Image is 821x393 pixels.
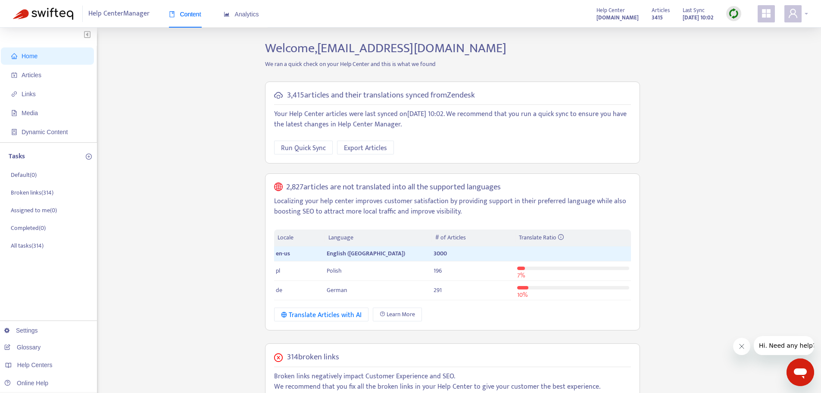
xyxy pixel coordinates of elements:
[327,285,347,295] span: German
[286,182,501,192] h5: 2,827 articles are not translated into all the supported languages
[11,72,17,78] span: account-book
[259,60,646,69] p: We ran a quick check on your Help Center and this is what we found
[224,11,230,17] span: area-chart
[276,285,282,295] span: de
[761,8,771,19] span: appstore
[754,336,814,355] iframe: Message from company
[434,266,442,276] span: 196
[683,6,705,15] span: Last Sync
[519,233,627,242] div: Translate Ratio
[281,310,362,321] div: Translate Articles with AI
[224,11,259,18] span: Analytics
[88,6,150,22] span: Help Center Manager
[517,270,525,280] span: 7 %
[596,13,639,22] strong: [DOMAIN_NAME]
[11,53,17,59] span: home
[86,154,92,160] span: plus-circle
[281,143,326,154] span: Run Quick Sync
[22,91,36,97] span: Links
[596,6,625,15] span: Help Center
[517,290,528,300] span: 10 %
[733,338,750,355] iframe: Close message
[274,182,283,192] span: global
[11,110,17,116] span: file-image
[4,327,38,334] a: Settings
[5,6,62,13] span: Hi. Need any help?
[788,8,798,19] span: user
[327,266,342,276] span: Polish
[325,230,432,246] th: Language
[274,371,631,392] p: Broken links negatively impact Customer Experience and SEO. We recommend that you fix all the bro...
[276,266,280,276] span: pl
[434,285,442,295] span: 291
[22,110,38,116] span: Media
[683,13,713,22] strong: [DATE] 10:02
[344,143,387,154] span: Export Articles
[432,230,515,246] th: # of Articles
[387,310,415,319] span: Learn More
[652,6,670,15] span: Articles
[337,141,394,154] button: Export Articles
[287,352,339,362] h5: 314 broken links
[728,8,739,19] img: sync.dc5367851b00ba804db3.png
[169,11,175,17] span: book
[22,72,41,79] span: Articles
[13,8,73,20] img: Swifteq
[22,129,68,135] span: Dynamic Content
[787,358,814,386] iframe: Button to launch messaging window
[11,91,17,97] span: link
[274,91,283,100] span: cloud-sync
[11,223,46,233] p: Completed ( 0 )
[11,170,37,179] p: Default ( 0 )
[4,380,48,387] a: Online Help
[596,13,639,22] a: [DOMAIN_NAME]
[11,188,53,197] p: Broken links ( 314 )
[373,308,422,321] a: Learn More
[276,248,290,258] span: en-us
[17,362,53,368] span: Help Centers
[274,141,333,154] button: Run Quick Sync
[434,248,447,258] span: 3000
[274,308,368,321] button: Translate Articles with AI
[22,53,37,60] span: Home
[274,230,325,246] th: Locale
[652,13,663,22] strong: 3415
[327,248,405,258] span: English ([GEOGRAPHIC_DATA])
[11,206,57,215] p: Assigned to me ( 0 )
[287,91,475,101] h5: 3,415 articles and their translations synced from Zendesk
[11,129,17,135] span: container
[265,38,506,59] span: Welcome, [EMAIL_ADDRESS][DOMAIN_NAME]
[274,109,631,130] p: Your Help Center articles were last synced on [DATE] 10:02 . We recommend that you run a quick sy...
[169,11,201,18] span: Content
[11,241,44,250] p: All tasks ( 314 )
[274,353,283,362] span: close-circle
[4,344,41,351] a: Glossary
[274,196,631,217] p: Localizing your help center improves customer satisfaction by providing support in their preferre...
[9,151,25,162] p: Tasks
